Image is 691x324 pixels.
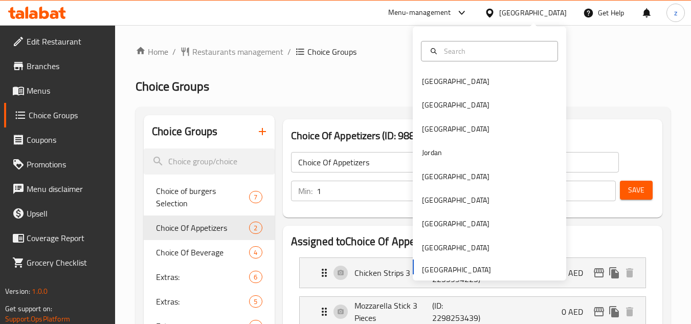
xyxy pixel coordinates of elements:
[4,127,116,152] a: Coupons
[144,240,274,265] div: Choice Of Beverage4
[29,109,107,121] span: Choice Groups
[298,185,313,197] p: Min:
[388,7,451,19] div: Menu-management
[422,218,489,229] div: [GEOGRAPHIC_DATA]
[4,152,116,177] a: Promotions
[622,265,637,280] button: delete
[27,183,107,195] span: Menu disclaimer
[172,46,176,58] li: /
[192,46,283,58] span: Restaurants management
[291,253,654,292] li: Expand
[422,171,489,182] div: [GEOGRAPHIC_DATA]
[27,232,107,244] span: Coverage Report
[27,256,107,269] span: Grocery Checklist
[422,99,489,111] div: [GEOGRAPHIC_DATA]
[4,201,116,226] a: Upsell
[4,29,116,54] a: Edit Restaurant
[4,250,116,275] a: Grocery Checklist
[422,147,442,158] div: Jordan
[156,271,249,283] span: Extras:
[144,265,274,289] div: Extras:6
[591,265,607,280] button: edit
[440,46,551,57] input: Search
[136,46,168,58] a: Home
[499,7,567,18] div: [GEOGRAPHIC_DATA]
[5,302,52,315] span: Get support on:
[180,46,283,58] a: Restaurants management
[422,195,489,206] div: [GEOGRAPHIC_DATA]
[249,295,262,308] div: Choices
[622,304,637,319] button: delete
[4,78,116,103] a: Menus
[144,179,274,215] div: Choice of burgers Selection7
[249,191,262,203] div: Choices
[562,306,591,318] p: 0 AED
[422,123,489,135] div: [GEOGRAPHIC_DATA]
[422,242,489,253] div: [GEOGRAPHIC_DATA]
[152,124,217,139] h2: Choice Groups
[4,103,116,127] a: Choice Groups
[144,148,274,175] input: search
[156,222,249,234] span: Choice Of Appetizers
[250,297,261,307] span: 5
[249,246,262,258] div: Choices
[144,215,274,240] div: Choice Of Appetizers2
[307,46,356,58] span: Choice Groups
[156,295,249,308] span: Extras:
[607,304,622,319] button: duplicate
[287,46,291,58] li: /
[136,75,209,98] span: Choice Groups
[607,265,622,280] button: duplicate
[354,299,433,324] p: Mozzarella Stick 3 Pieces
[674,7,677,18] span: z
[562,267,591,279] p: 0 AED
[432,261,484,285] p: (ID: 2235994223)
[4,54,116,78] a: Branches
[291,127,654,144] h3: Choice Of Appetizers (ID: 988531)
[27,84,107,97] span: Menus
[144,289,274,314] div: Extras:5
[591,304,607,319] button: edit
[32,285,48,298] span: 1.0.0
[422,76,489,87] div: [GEOGRAPHIC_DATA]
[250,192,261,202] span: 7
[4,177,116,201] a: Menu disclaimer
[250,248,261,257] span: 4
[291,234,654,249] h2: Assigned to Choice Of Appetizers
[27,35,107,48] span: Edit Restaurant
[250,272,261,282] span: 6
[620,181,653,200] button: Save
[5,285,30,298] span: Version:
[300,258,645,288] div: Expand
[250,223,261,233] span: 2
[4,226,116,250] a: Coverage Report
[136,46,671,58] nav: breadcrumb
[354,267,433,279] p: Chicken Strips 3 Pcs
[27,207,107,220] span: Upsell
[27,60,107,72] span: Branches
[432,299,484,324] p: (ID: 2298253439)
[27,134,107,146] span: Coupons
[156,246,249,258] span: Choice Of Beverage
[249,271,262,283] div: Choices
[156,185,249,209] span: Choice of burgers Selection
[628,184,644,197] span: Save
[27,158,107,170] span: Promotions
